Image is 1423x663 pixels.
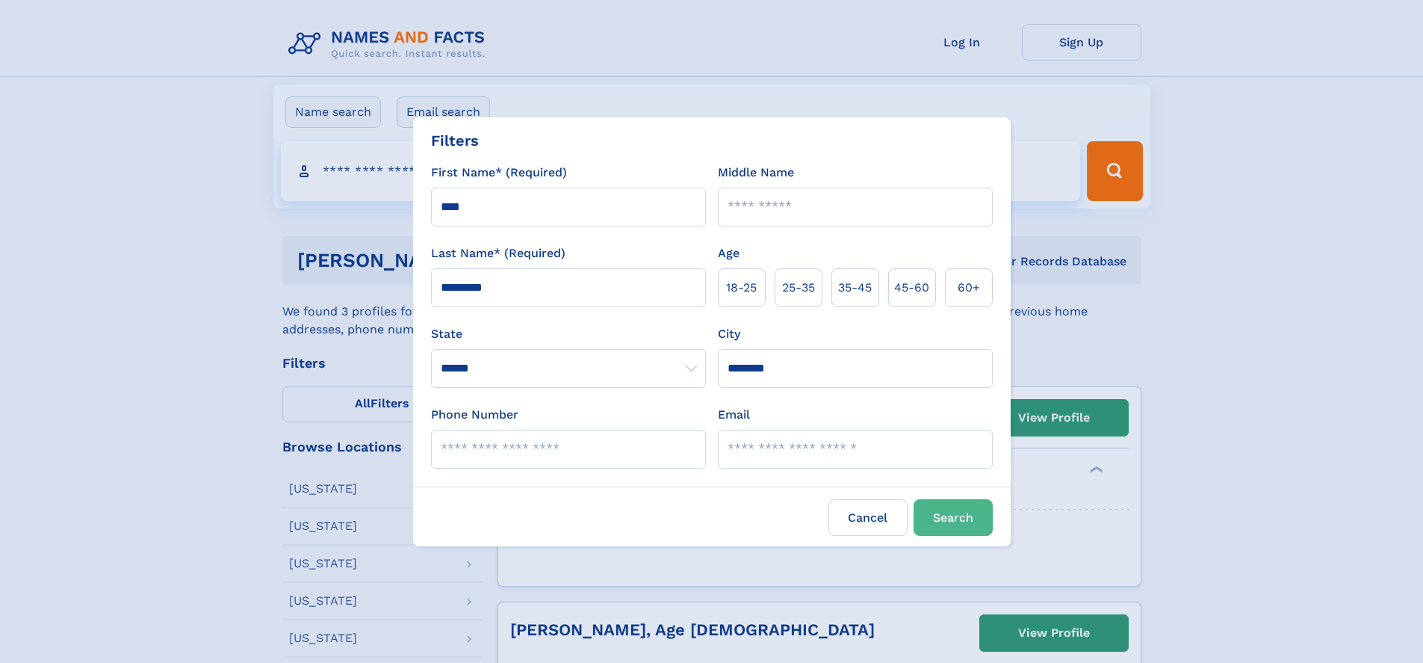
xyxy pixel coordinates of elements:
[718,325,740,343] label: City
[828,499,908,536] label: Cancel
[431,129,479,152] div: Filters
[718,164,794,182] label: Middle Name
[431,164,567,182] label: First Name* (Required)
[782,279,815,297] span: 25‑35
[838,279,872,297] span: 35‑45
[718,406,750,424] label: Email
[894,279,929,297] span: 45‑60
[718,244,740,262] label: Age
[431,406,518,424] label: Phone Number
[726,279,757,297] span: 18‑25
[431,325,706,343] label: State
[958,279,980,297] span: 60+
[431,244,565,262] label: Last Name* (Required)
[914,499,993,536] button: Search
